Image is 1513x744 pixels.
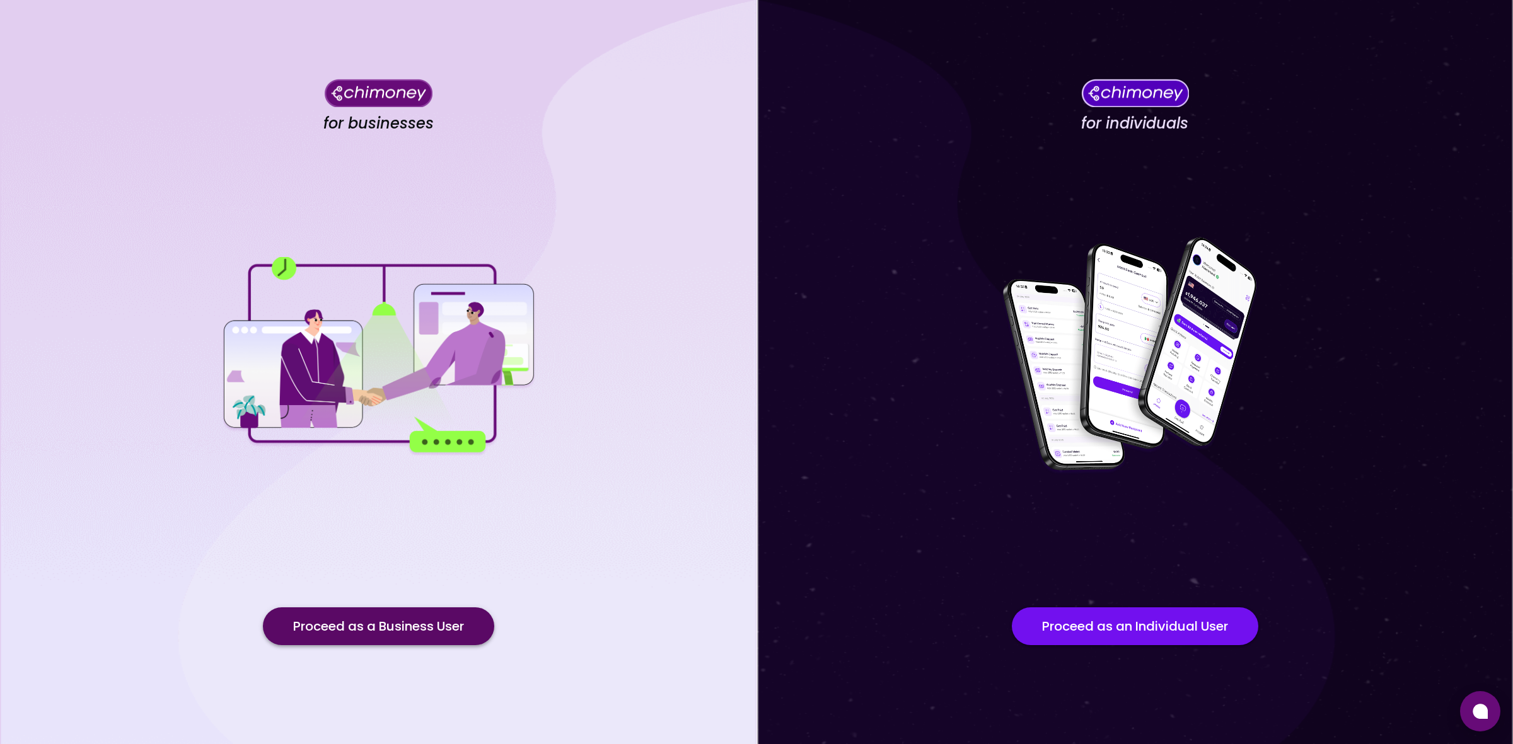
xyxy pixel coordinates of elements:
[1081,79,1189,107] img: Chimoney for individuals
[323,114,434,133] h4: for businesses
[1081,114,1188,133] h4: for individuals
[263,607,494,645] button: Proceed as a Business User
[325,79,432,107] img: Chimoney for businesses
[221,257,536,455] img: for businesses
[977,230,1292,482] img: for individuals
[1460,691,1500,731] button: Open chat window
[1012,607,1258,645] button: Proceed as an Individual User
